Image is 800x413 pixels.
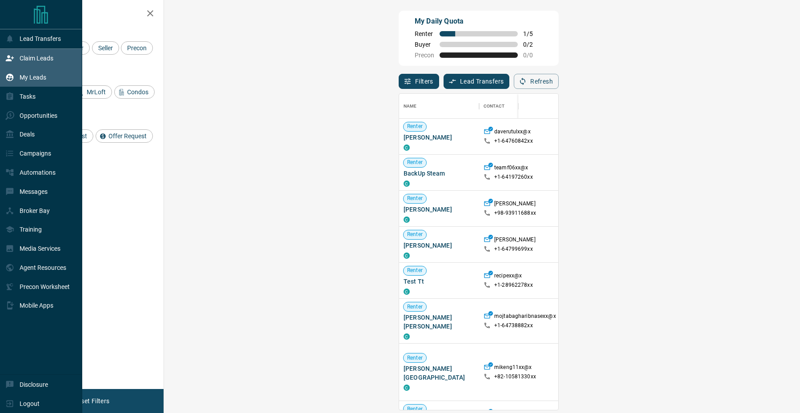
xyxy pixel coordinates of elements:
span: Renter [404,159,426,166]
p: mikeng11xx@x [494,364,532,373]
span: 0 / 2 [523,41,543,48]
button: Filters [399,74,439,89]
div: condos.ca [404,180,410,187]
span: [PERSON_NAME][GEOGRAPHIC_DATA] [404,364,475,382]
div: condos.ca [404,333,410,340]
span: 1 / 5 [523,30,543,37]
span: Condos [124,88,152,96]
span: Renter [404,195,426,202]
span: [PERSON_NAME] [404,205,475,214]
button: Lead Transfers [444,74,510,89]
span: MrLoft [84,88,109,96]
span: [PERSON_NAME] [404,133,475,142]
p: teamf06xx@x [494,164,528,173]
div: MrLoft [74,85,112,99]
span: Precon [124,44,150,52]
p: +1- 64738882xx [494,322,533,329]
p: +98- 93911688xx [494,209,536,217]
div: Precon [121,41,153,55]
span: Renter [404,354,426,362]
span: Renter [404,231,426,238]
div: Contact [484,94,504,119]
span: Renter [404,303,426,311]
div: condos.ca [404,385,410,391]
div: Contact [479,94,550,119]
div: Seller [92,41,119,55]
div: Name [399,94,479,119]
p: +1- 28962278xx [494,281,533,289]
p: [PERSON_NAME] [494,200,536,209]
div: condos.ca [404,217,410,223]
span: Precon [415,52,434,59]
span: [PERSON_NAME] [404,241,475,250]
span: Seller [95,44,116,52]
div: condos.ca [404,289,410,295]
button: Refresh [514,74,559,89]
span: Renter [404,405,426,413]
span: [PERSON_NAME] [PERSON_NAME] [404,313,475,331]
p: +82- 10581330xx [494,373,536,381]
div: Offer Request [96,129,153,143]
span: Test Tt [404,277,475,286]
p: [PERSON_NAME] [494,236,536,245]
div: condos.ca [404,144,410,151]
span: Renter [404,267,426,274]
span: Renter [404,123,426,130]
span: Renter [415,30,434,37]
p: +1- 64799699xx [494,245,533,253]
span: 0 / 0 [523,52,543,59]
div: condos.ca [404,253,410,259]
span: BackUp Steam [404,169,475,178]
div: Name [404,94,417,119]
button: Reset Filters [68,393,115,409]
p: +1- 64197260xx [494,173,533,181]
p: daverutulxx@x [494,128,531,137]
span: Buyer [415,41,434,48]
span: Offer Request [105,132,150,140]
p: recipexx@x [494,272,522,281]
div: Condos [114,85,155,99]
p: +1- 64760842xx [494,137,533,145]
p: My Daily Quota [415,16,543,27]
p: mojtabagharibnasexx@x [494,313,556,322]
h2: Filters [28,9,155,20]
